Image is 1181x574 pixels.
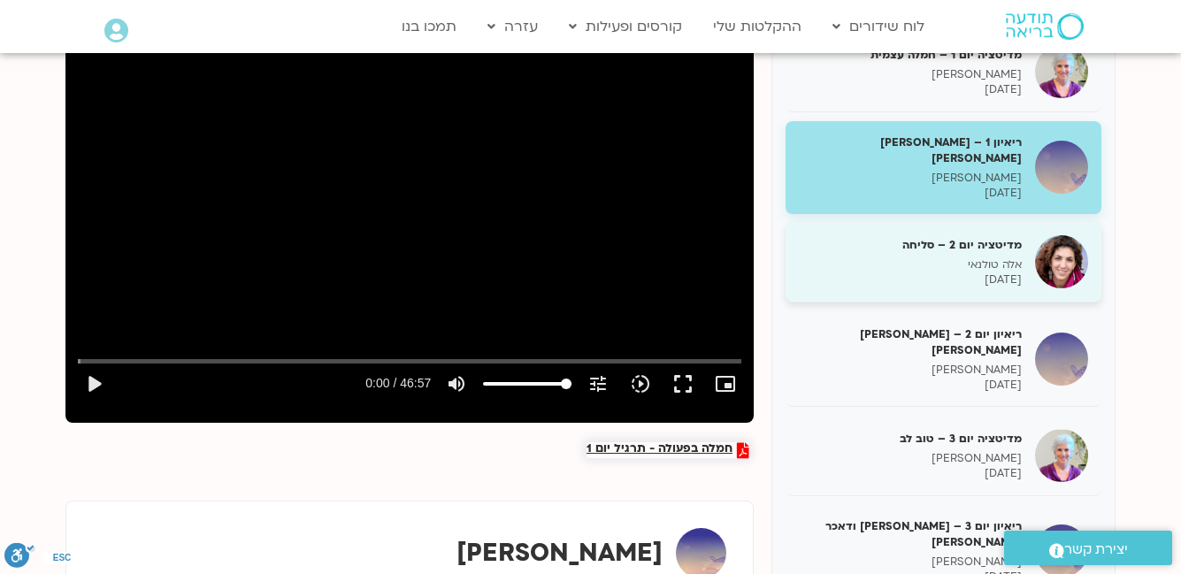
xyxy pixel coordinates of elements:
a: תמכו בנו [393,10,465,43]
img: ריאיון 1 – טארה בראך וכריסטין נף [1035,141,1088,194]
a: ההקלטות שלי [704,10,810,43]
strong: [PERSON_NAME] [456,536,663,570]
a: יצירת קשר [1004,531,1172,565]
img: מדיטציה יום 2 – סליחה [1035,235,1088,288]
h5: מדיטציה יום 3 – טוב לב [799,431,1022,447]
p: [DATE] [799,378,1022,393]
p: [PERSON_NAME] [799,363,1022,378]
img: מדיטציה יום 1 – חמלה עצמית [1035,45,1088,98]
img: תודעה בריאה [1006,13,1084,40]
a: לוח שידורים [824,10,933,43]
a: עזרה [479,10,547,43]
p: [PERSON_NAME] [799,451,1022,466]
h5: ריאיון יום 2 – [PERSON_NAME] [PERSON_NAME] [799,326,1022,358]
p: [DATE] [799,272,1022,287]
p: [DATE] [799,82,1022,97]
a: חמלה בפעולה - תרגיל יום 1 [587,442,749,458]
h5: מדיטציה יום 2 – סליחה [799,237,1022,253]
p: [PERSON_NAME] [799,171,1022,186]
span: יצירת קשר [1064,538,1128,562]
span: חמלה בפעולה - תרגיל יום 1 [587,442,732,458]
a: קורסים ופעילות [560,10,691,43]
img: ריאיון יום 2 – טארה בראך ודן סיגל [1035,333,1088,386]
p: [DATE] [799,466,1022,481]
img: מדיטציה יום 3 – טוב לב [1035,429,1088,482]
p: [DATE] [799,186,1022,201]
h5: מדיטציה יום 1 – חמלה עצמית [799,47,1022,63]
p: [PERSON_NAME] [799,67,1022,82]
h5: ריאיון יום 3 – [PERSON_NAME] ודאכר [PERSON_NAME] [799,518,1022,550]
p: [PERSON_NAME] [799,555,1022,570]
p: אלה טולנאי [799,257,1022,272]
h5: ריאיון 1 – [PERSON_NAME] [PERSON_NAME] [799,134,1022,166]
